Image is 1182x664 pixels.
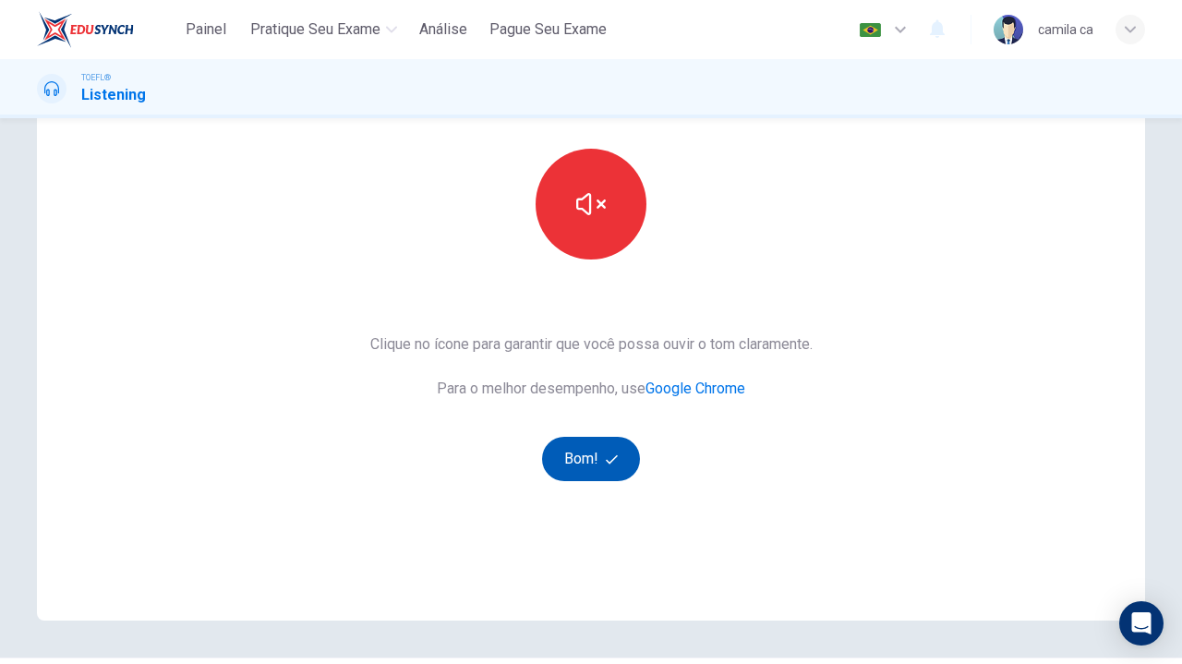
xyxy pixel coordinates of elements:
[1038,18,1093,41] div: camila ca
[176,13,235,46] button: Painel
[1119,601,1164,646] div: Open Intercom Messenger
[37,11,134,48] img: EduSynch logo
[859,23,882,37] img: pt
[489,18,607,41] span: Pague Seu Exame
[370,333,813,356] span: Clique no ícone para garantir que você possa ouvir o tom claramente.
[81,71,111,84] span: TOEFL®
[186,18,226,41] span: Painel
[994,15,1023,44] img: Profile picture
[243,13,404,46] button: Pratique seu exame
[370,378,813,400] span: Para o melhor desempenho, use
[542,437,641,481] button: Bom!
[412,13,475,46] button: Análise
[419,18,467,41] span: Análise
[645,380,745,397] a: Google Chrome
[250,18,380,41] span: Pratique seu exame
[482,13,614,46] button: Pague Seu Exame
[37,11,176,48] a: EduSynch logo
[81,84,146,106] h1: Listening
